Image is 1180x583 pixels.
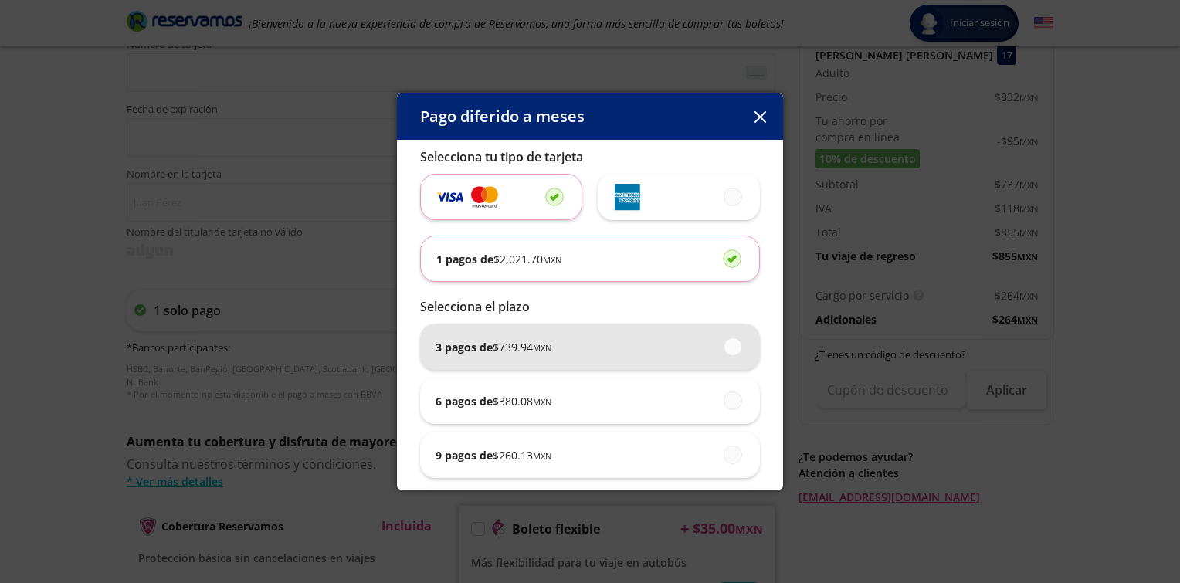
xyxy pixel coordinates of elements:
img: svg+xml;base64,PD94bWwgdmVyc2lvbj0iMS4wIiBlbmNvZGluZz0iVVRGLTgiIHN0YW5kYWxvbmU9Im5vIj8+Cjxzdmcgd2... [436,188,463,205]
p: 9 pagos de [436,447,551,463]
small: MXN [533,342,551,354]
span: $ 260.13 [493,447,551,463]
img: svg+xml;base64,PD94bWwgdmVyc2lvbj0iMS4wIiBlbmNvZGluZz0iVVRGLTgiIHN0YW5kYWxvbmU9Im5vIj8+Cjxzdmcgd2... [471,185,498,209]
img: svg+xml;base64,PD94bWwgdmVyc2lvbj0iMS4wIiBlbmNvZGluZz0iVVRGLTgiIHN0YW5kYWxvbmU9Im5vIj8+Cjxzdmcgd2... [613,184,640,211]
p: Pago diferido a meses [420,105,585,128]
small: MXN [533,396,551,408]
small: MXN [533,450,551,462]
p: 1 pagos de [436,251,561,267]
p: 3 pagos de [436,339,551,355]
small: MXN [543,254,561,266]
p: 6 pagos de [436,393,551,409]
p: Selecciona tu tipo de tarjeta [420,147,760,166]
p: Selecciona el plazo [420,297,760,316]
span: $ 2,021.70 [493,251,561,267]
span: $ 380.08 [493,393,551,409]
span: $ 739.94 [493,339,551,355]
